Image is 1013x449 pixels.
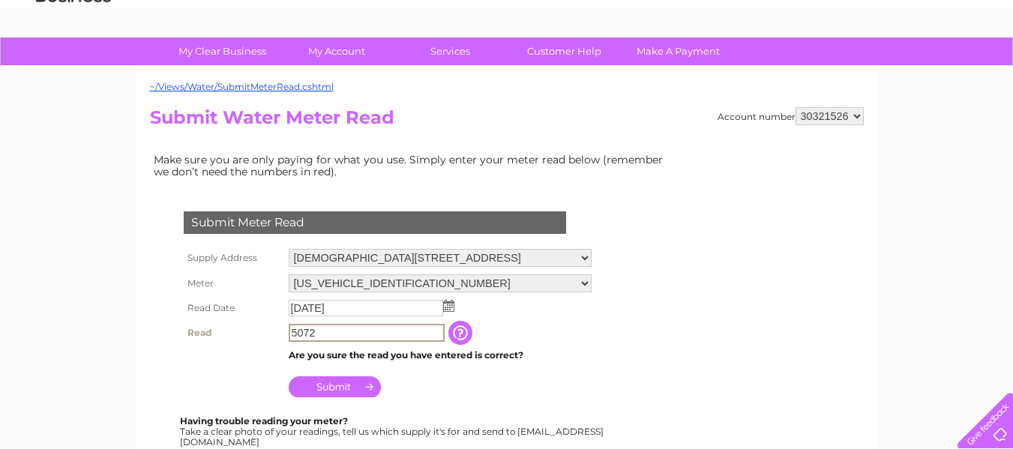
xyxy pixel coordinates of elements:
[150,107,864,136] h2: Submit Water Meter Read
[180,320,285,346] th: Read
[285,346,595,365] td: Are you sure the read you have entered is correct?
[184,211,566,234] div: Submit Meter Read
[749,64,778,75] a: Water
[883,64,904,75] a: Blog
[274,37,398,65] a: My Account
[718,107,864,125] div: Account number
[787,64,820,75] a: Energy
[829,64,874,75] a: Telecoms
[180,271,285,296] th: Meter
[913,64,950,75] a: Contact
[502,37,626,65] a: Customer Help
[150,81,334,92] a: ~/Views/Water/SubmitMeterRead.cshtml
[964,64,999,75] a: Log out
[388,37,512,65] a: Services
[443,300,454,312] img: ...
[448,321,475,345] input: Information
[180,296,285,320] th: Read Date
[160,37,284,65] a: My Clear Business
[180,245,285,271] th: Supply Address
[289,376,381,397] input: Submit
[730,7,834,26] a: 0333 014 3131
[150,150,675,181] td: Make sure you are only paying for what you use. Simply enter your meter read below (remember we d...
[616,37,740,65] a: Make A Payment
[180,415,348,427] b: Having trouble reading your meter?
[180,416,606,447] div: Take a clear photo of your readings, tell us which supply it's for and send to [EMAIL_ADDRESS][DO...
[153,8,862,73] div: Clear Business is a trading name of Verastar Limited (registered in [GEOGRAPHIC_DATA] No. 3667643...
[35,39,112,85] img: logo.png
